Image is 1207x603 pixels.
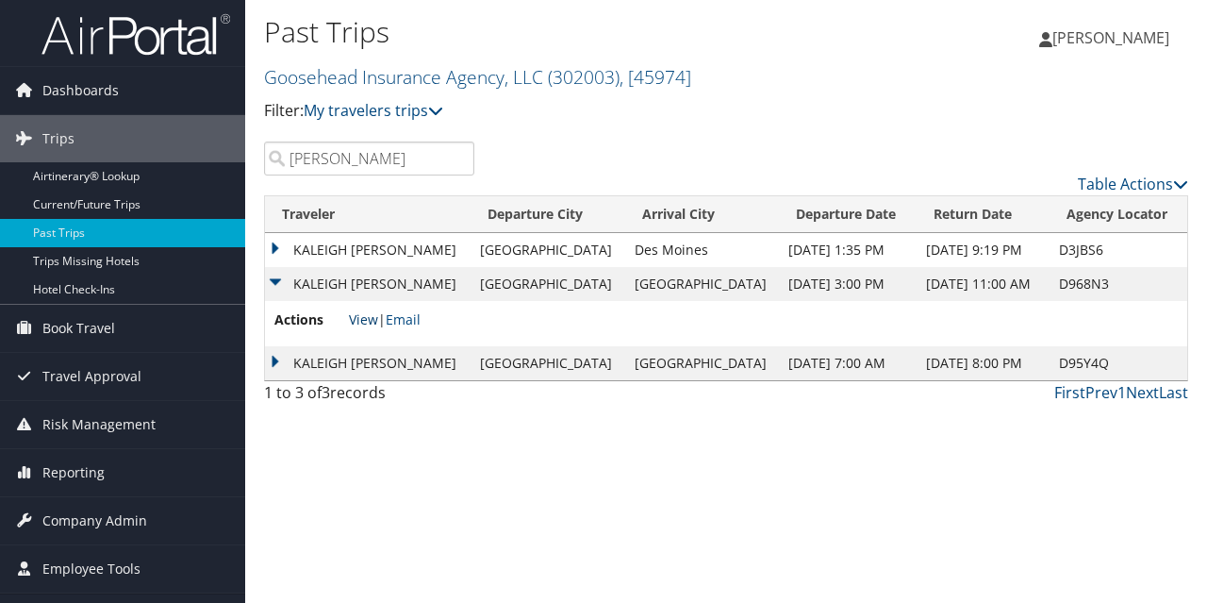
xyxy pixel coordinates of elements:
[1126,382,1159,403] a: Next
[42,497,147,544] span: Company Admin
[779,346,916,380] td: [DATE] 7:00 AM
[42,305,115,352] span: Book Travel
[386,310,421,328] a: Email
[1052,27,1169,48] span: [PERSON_NAME]
[779,196,916,233] th: Departure Date: activate to sort column ascending
[779,233,916,267] td: [DATE] 1:35 PM
[264,142,474,176] input: Search Traveler or Arrival City
[264,99,880,124] p: Filter:
[42,449,105,496] span: Reporting
[274,310,345,330] span: Actions
[1050,267,1187,301] td: D968N3
[265,196,471,233] th: Traveler: activate to sort column ascending
[548,64,620,90] span: ( 302003 )
[265,267,471,301] td: KALEIGH [PERSON_NAME]
[265,346,471,380] td: KALEIGH [PERSON_NAME]
[471,233,625,267] td: [GEOGRAPHIC_DATA]
[1050,346,1187,380] td: D95Y4Q
[349,310,378,328] a: View
[471,196,625,233] th: Departure City: activate to sort column ascending
[625,233,780,267] td: Des Moines
[471,346,625,380] td: [GEOGRAPHIC_DATA]
[42,401,156,448] span: Risk Management
[625,196,780,233] th: Arrival City: activate to sort column ascending
[265,233,471,267] td: KALEIGH [PERSON_NAME]
[471,267,625,301] td: [GEOGRAPHIC_DATA]
[349,310,421,328] span: |
[620,64,691,90] span: , [ 45974 ]
[1039,9,1188,66] a: [PERSON_NAME]
[625,346,780,380] td: [GEOGRAPHIC_DATA]
[322,382,330,403] span: 3
[42,67,119,114] span: Dashboards
[917,346,1050,380] td: [DATE] 8:00 PM
[1078,174,1188,194] a: Table Actions
[42,115,74,162] span: Trips
[917,233,1050,267] td: [DATE] 9:19 PM
[264,64,691,90] a: Goosehead Insurance Agency, LLC
[625,267,780,301] td: [GEOGRAPHIC_DATA]
[917,267,1050,301] td: [DATE] 11:00 AM
[1050,196,1187,233] th: Agency Locator: activate to sort column ascending
[264,381,474,413] div: 1 to 3 of records
[264,12,880,52] h1: Past Trips
[917,196,1050,233] th: Return Date: activate to sort column ascending
[779,267,916,301] td: [DATE] 3:00 PM
[1054,382,1085,403] a: First
[1085,382,1117,403] a: Prev
[1050,233,1187,267] td: D3JBS6
[42,353,141,400] span: Travel Approval
[1159,382,1188,403] a: Last
[1117,382,1126,403] a: 1
[304,100,443,121] a: My travelers trips
[41,12,230,57] img: airportal-logo.png
[42,545,141,593] span: Employee Tools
